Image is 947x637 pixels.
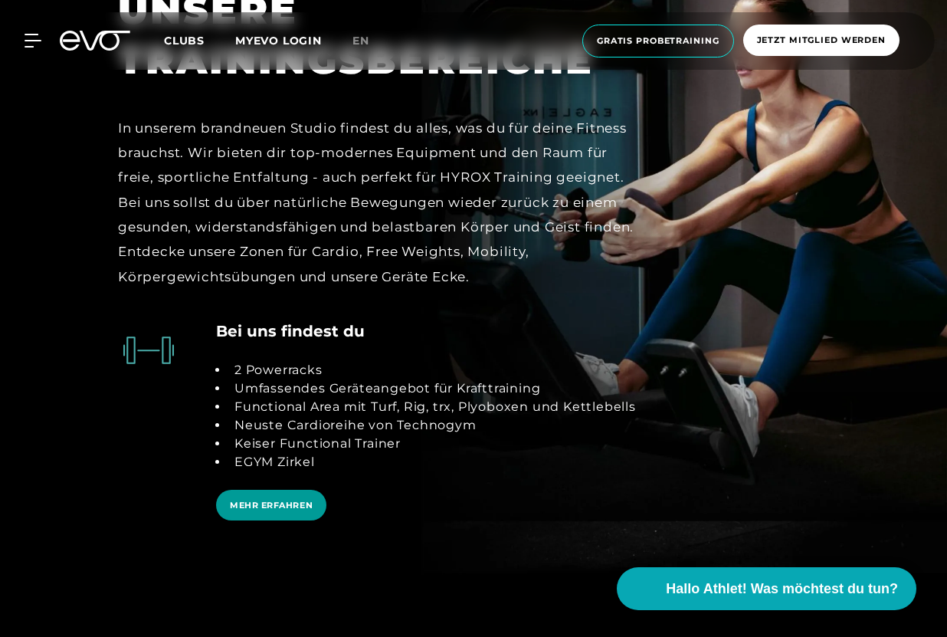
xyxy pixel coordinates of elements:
li: Umfassendes Geräteangebot für Krafttraining [228,379,636,398]
li: EGYM Zirkel [228,453,636,471]
li: Keiser Functional Trainer [228,435,636,453]
a: Gratis Probetraining [578,25,739,57]
a: Clubs [164,33,235,48]
span: Jetzt Mitglied werden [757,34,886,47]
a: MEHR ERFAHREN [216,490,333,549]
button: Hallo Athlet! Was möchtest du tun? [617,567,916,610]
a: en [352,32,388,50]
a: Jetzt Mitglied werden [739,25,904,57]
li: Neuste Cardioreihe von Technogym [228,416,636,435]
span: MEHR ERFAHREN [230,499,313,512]
li: 2 Powerracks [228,361,636,379]
h4: Bei uns findest du [216,320,365,343]
span: en [352,34,369,48]
span: Clubs [164,34,205,48]
li: Functional Area mit Turf, Rig, trx, Plyoboxen und Kettlebells [228,398,636,416]
span: Hallo Athlet! Was möchtest du tun? [666,579,898,599]
a: MYEVO LOGIN [235,34,322,48]
div: In unserem brandneuen Studio findest du alles, was du für deine Fitness brauchst. Wir bieten dir ... [118,116,645,289]
span: Gratis Probetraining [597,34,719,48]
